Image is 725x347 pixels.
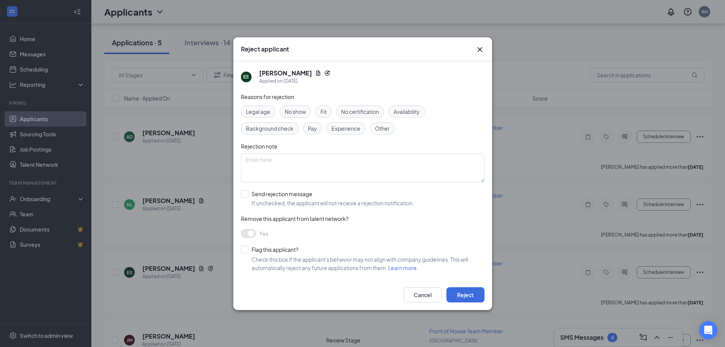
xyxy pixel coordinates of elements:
[341,107,379,116] span: No certification
[285,107,306,116] span: No show
[252,256,468,271] span: Check this box if the applicant's behavior may not align with company guidelines. This will autom...
[394,107,420,116] span: Availability
[446,287,484,302] button: Reject
[404,287,442,302] button: Cancel
[259,229,268,238] span: Yes
[259,77,330,85] div: Applied on [DATE]
[241,215,349,222] span: Remove this applicant from talent network?
[259,69,312,77] h5: [PERSON_NAME]
[324,70,330,76] svg: Reapply
[308,124,317,133] span: Pay
[241,93,294,100] span: Reasons for rejection
[241,45,289,53] h3: Reject applicant
[246,107,270,116] span: Legal age
[699,321,717,339] div: Open Intercom Messenger
[475,45,484,54] button: Close
[243,74,249,80] div: ES
[331,124,360,133] span: Experience
[246,124,293,133] span: Background check
[315,70,321,76] svg: Document
[320,107,327,116] span: Fit
[388,264,418,271] a: Learn more.
[375,124,390,133] span: Other
[475,45,484,54] svg: Cross
[241,143,277,150] span: Rejection note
